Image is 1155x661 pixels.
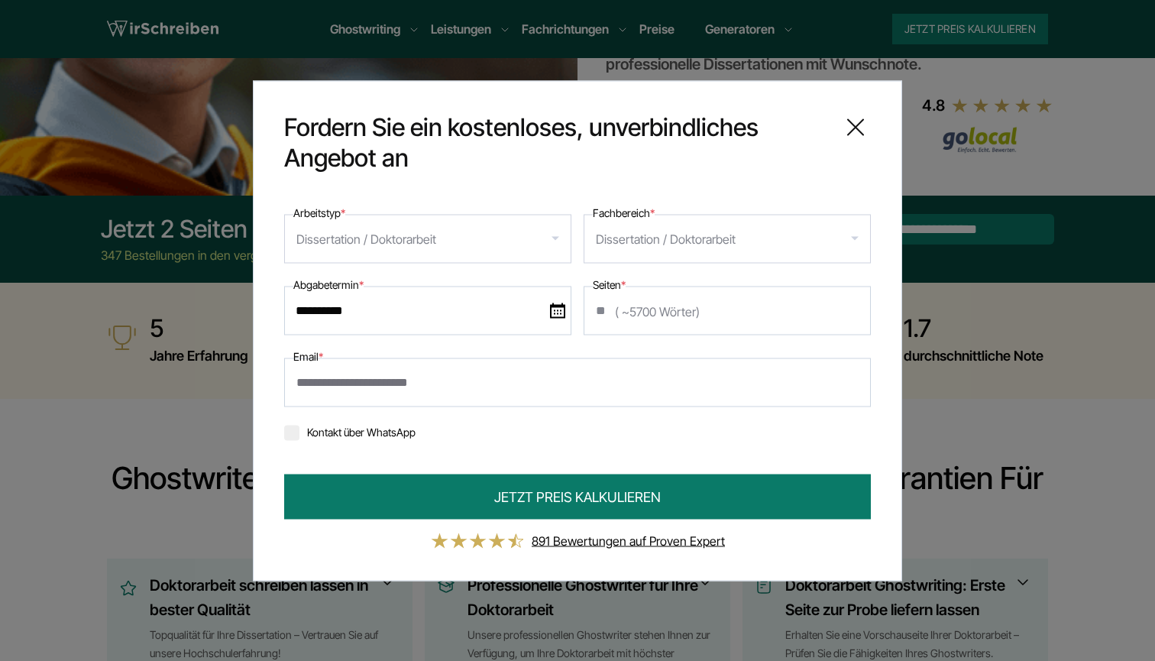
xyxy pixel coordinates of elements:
div: Dissertation / Doktorarbeit [596,226,736,251]
label: Fachbereich [593,203,655,222]
label: Kontakt über WhatsApp [284,425,416,438]
button: JETZT PREIS KALKULIEREN [284,474,871,519]
label: Abgabetermin [293,275,364,293]
label: Seiten [593,275,626,293]
a: 891 Bewertungen auf Proven Expert [532,533,725,548]
span: JETZT PREIS KALKULIEREN [494,486,661,507]
label: Email [293,347,323,365]
input: date [284,286,571,335]
label: Arbeitstyp [293,203,345,222]
img: date [550,303,565,318]
span: Fordern Sie ein kostenloses, unverbindliches Angebot an [284,112,828,173]
div: Dissertation / Doktorarbeit [296,226,436,251]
